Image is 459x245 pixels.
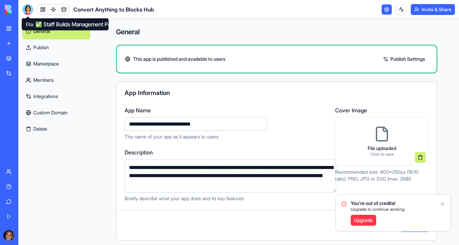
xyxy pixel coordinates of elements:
[368,152,396,157] p: Click to view
[335,106,429,114] label: Cover Image
[119,3,131,15] div: Close
[29,4,40,15] img: Profile image for Michal
[125,195,336,202] p: Briefly describe what your app does and its key features
[125,133,327,140] p: The name of your app as it appears to users
[125,148,336,156] label: Description
[5,5,47,14] img: logo
[22,88,90,105] a: Integrations
[43,215,49,220] button: Start recording
[19,4,30,15] img: Profile image for Shelly
[335,169,429,182] p: Recommended size: 400x250px (16:10 ratio). PNG, JPG or SVG (max. 2MB)
[57,8,97,15] p: Under 20 minutes
[380,54,428,64] a: Publish Settings
[22,56,90,72] a: Marketplace
[116,212,127,223] button: Send a message…
[125,106,327,114] label: App Name
[106,3,119,16] button: Home
[116,27,437,37] h4: General
[335,117,429,166] div: File uploadedClick to view
[38,4,49,15] img: Profile image for Tal
[4,3,17,16] button: go back
[22,121,90,137] button: Delete
[73,5,154,14] span: Convert Anything to Blocks Hub
[11,215,16,220] button: Emoji picker
[22,39,90,56] a: Publish
[22,23,90,39] a: General
[21,215,27,220] button: Gif picker
[133,56,225,62] span: This app is published and available to users
[52,3,69,8] h1: Blocks
[411,4,455,15] button: Invite & Share
[6,201,130,212] textarea: Message…
[351,215,376,226] a: Upgrade
[125,90,429,96] div: App Information
[22,72,90,88] a: Members
[368,145,396,152] p: File uploaded
[351,207,405,212] span: Upgrade to continue working.
[3,230,14,241] img: ACg8ocKwlY-G7EnJG7p3bnYwdp_RyFFHyn9MlwQjYsG_56ZlydI1TXjL_Q=s96-c
[22,105,90,121] a: Custom Domain
[351,200,405,207] span: You're out of credits!
[32,215,38,220] button: Upload attachment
